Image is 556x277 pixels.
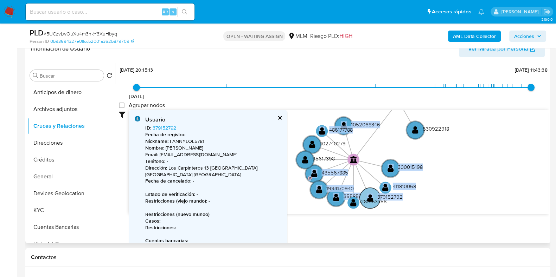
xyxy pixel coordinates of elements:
text: 486177788 [329,126,353,133]
span: [DATE] 11:43:38 [515,66,547,73]
a: 0b93694327e0ffccb2001a362b879709 [50,38,134,45]
text:  [311,169,318,178]
b: Person ID [30,38,49,45]
text: 300015198 [398,163,423,171]
text:  [316,185,322,193]
span: [DATE] [129,93,144,100]
p: [EMAIL_ADDRESS][DOMAIN_NAME] [145,151,282,158]
text:  [367,193,373,202]
b: Restricciones (viejo mundo) : [145,197,207,204]
a: Notificaciones [478,9,484,15]
span: Riesgo PLD: [310,32,352,40]
text:  [319,126,325,135]
button: KYC [27,202,115,219]
b: Nombre : [145,144,164,151]
text: D [308,176,311,181]
text:  [333,193,339,202]
text: 1052068346 [351,121,380,128]
span: HIGH [339,32,352,40]
p: OPEN - WAITING ASSIGN [223,31,285,41]
b: PLD [30,27,44,38]
b: Cuentas bancarias : [145,237,188,244]
button: Cruces y Relaciones [27,118,115,134]
text: 402740279 [319,139,346,147]
text:  [412,126,418,134]
b: Casos : [145,217,160,224]
text: 1994170940 [326,185,354,192]
input: Agrupar nodos [119,103,124,108]
button: Archivos adjuntos [27,101,115,118]
b: Fecha de cancelado : [145,177,191,184]
div: Usuario [145,116,282,124]
text:  [382,183,389,192]
b: Teléfono : [145,158,165,165]
p: - [145,158,282,165]
text: 530922918 [423,125,449,132]
b: Restricciones : [145,224,176,231]
button: Cuentas Bancarias [27,219,115,236]
button: search-icon [177,7,192,17]
button: cerrar [277,116,282,120]
b: Fecha de registro : [145,131,185,138]
text:  [388,164,394,172]
button: General [27,168,115,185]
b: Estado de verificación : [145,191,195,198]
span: 3.160.0 [541,17,552,22]
b: Nickname : [145,138,168,145]
h1: Información de Usuario [31,45,90,52]
text: 379152792 [377,193,403,200]
b: Restricciones (nuevo mundo) [145,211,210,218]
text:  [350,198,357,207]
button: Direcciones [27,134,115,151]
b: AML Data Collector [453,31,496,42]
p: - [145,131,282,138]
button: Créditos [27,151,115,168]
p: Los Carpinteros 13 [GEOGRAPHIC_DATA] [GEOGRAPHIC_DATA] [GEOGRAPHIC_DATA] [145,165,282,178]
text:  [309,140,315,149]
span: Acciones [514,31,534,42]
p: carlos.soto@mercadolibre.com.mx [501,8,541,15]
button: AML Data Collector [448,31,501,42]
button: Historial Casos [27,236,115,252]
p: FANNYLOL5781 [145,138,282,145]
p: - [145,191,282,198]
span: Alt [162,8,168,15]
span: Ver Mirada por Persona [468,40,528,57]
span: [DATE] 20:15:13 [120,66,153,73]
p: - [145,198,282,204]
text: 435567885 [321,169,348,176]
b: Dirección : [145,164,167,171]
p: - [145,237,282,244]
input: Buscar [40,73,101,79]
button: Acciones [509,31,546,42]
button: Anticipos de dinero [27,84,115,101]
button: Buscar [33,73,38,78]
text:  [350,156,358,163]
text: 411810068 [393,183,416,190]
span: Accesos rápidos [432,8,471,15]
span: s [172,8,174,15]
input: Buscar usuario o caso... [26,7,194,17]
p: - [145,178,282,184]
a: Salir [543,8,551,15]
span: # 5UCzvLwOuXu4m3nkY3XuHbyq [44,30,117,37]
b: ID : [145,124,151,131]
text: 95617398 [312,155,335,162]
a: 379152792 [153,124,176,131]
button: Volver al orden por defecto [107,73,112,80]
text:  [341,121,347,130]
button: Ver Mirada por Persona [459,40,545,57]
button: Devices Geolocation [27,185,115,202]
text: 281663358 [361,198,386,205]
p: [PERSON_NAME] [145,145,282,151]
b: Email : [145,151,158,158]
text:  [302,155,308,164]
span: Agrupar nodos [129,102,165,109]
h1: Contactos [31,254,545,261]
text: 355858885 [344,192,370,200]
div: MLM [288,32,307,40]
